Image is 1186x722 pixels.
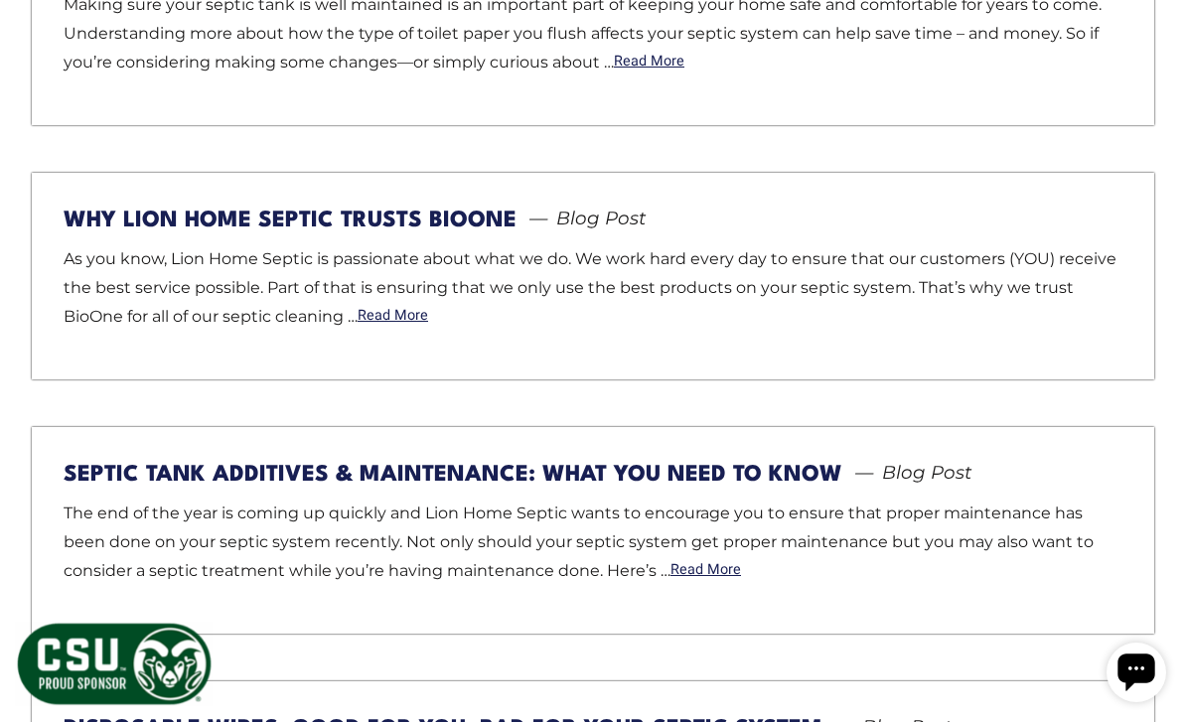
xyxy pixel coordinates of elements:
[358,309,428,323] a: Read More
[64,245,1122,331] p: As you know, Lion Home Septic is passionate about what we do. We work hard every day to ensure th...
[64,500,1122,585] p: The end of the year is coming up quickly and Lion Home Septic wants to encourage you to ensure th...
[614,55,684,69] a: Read More
[64,464,842,486] a: Septic Tank Additives & Maintenance: What you Need to Know
[670,563,741,577] a: Read More
[846,459,971,487] span: Blog Post
[64,210,517,231] a: Why Lion Home Septic Trusts BioOne
[8,8,68,68] div: Open chat widget
[15,621,214,707] img: CSU Sponsor Badge
[520,205,646,232] span: Blog Post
